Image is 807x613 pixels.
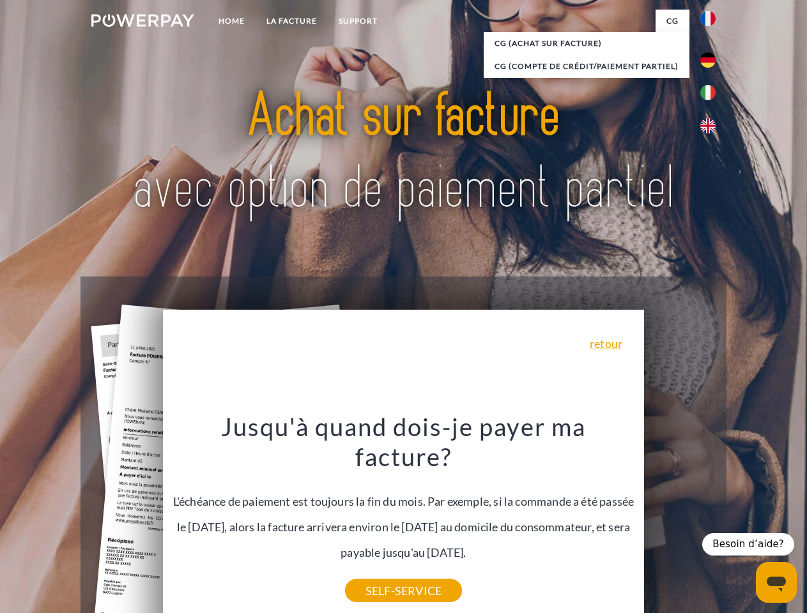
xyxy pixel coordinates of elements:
[91,14,194,27] img: logo-powerpay-white.svg
[656,10,689,33] a: CG
[484,32,689,55] a: CG (achat sur facture)
[700,118,716,133] img: en
[590,338,622,349] a: retour
[171,411,637,473] h3: Jusqu'à quand dois-je payer ma facture?
[345,579,462,602] a: SELF-SERVICE
[328,10,388,33] a: Support
[122,61,685,245] img: title-powerpay_fr.svg
[700,52,716,68] img: de
[700,85,716,100] img: it
[756,562,797,603] iframe: Bouton de lancement de la fenêtre de messagerie, conversation en cours
[702,533,794,556] div: Besoin d’aide?
[700,11,716,26] img: fr
[208,10,256,33] a: Home
[256,10,328,33] a: LA FACTURE
[171,411,637,591] div: L'échéance de paiement est toujours la fin du mois. Par exemple, si la commande a été passée le [...
[484,55,689,78] a: CG (Compte de crédit/paiement partiel)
